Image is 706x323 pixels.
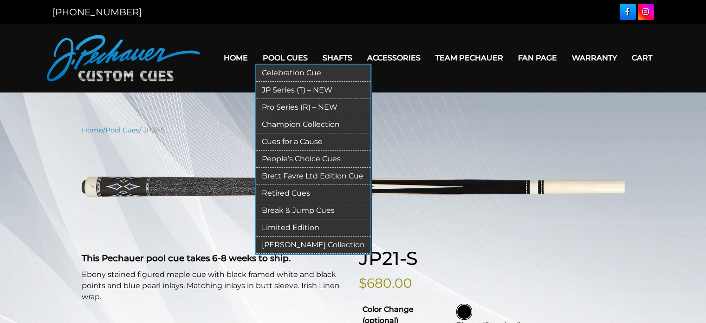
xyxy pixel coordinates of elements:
a: Pool Cues [105,126,139,134]
a: Cart [624,46,660,70]
a: Team Pechauer [428,46,511,70]
a: Break & Jump Cues [256,202,370,219]
a: Cues for a Cause [256,133,370,151]
a: People’s Choice Cues [256,151,370,168]
nav: Breadcrumb [82,125,625,135]
a: Pro Series (R) – NEW [256,99,370,116]
a: Warranty [564,46,624,70]
a: Home [82,126,103,134]
a: Champion Collection [256,116,370,133]
a: Limited Edition [256,219,370,237]
a: JP Series (T) – NEW [256,82,370,99]
img: Pechauer Custom Cues [47,35,200,81]
a: Celebration Cue [256,65,370,82]
h1: JP21-S [359,247,625,270]
a: Fan Page [511,46,564,70]
a: Shafts [315,46,360,70]
a: [PHONE_NUMBER] [52,7,142,18]
bdi: $680.00 [359,275,412,291]
a: [PERSON_NAME] Collection [256,237,370,254]
a: Pool Cues [255,46,315,70]
a: Home [216,46,255,70]
a: Accessories [360,46,428,70]
p: Ebony stained figured maple cue with black framed white and black points and blue pearl inlays. M... [82,269,348,303]
strong: This Pechauer pool cue takes 6-8 weeks to ship. [82,253,291,264]
a: Brett Favre Ltd Edition Cue [256,168,370,185]
a: Retired Cues [256,185,370,202]
img: Ebony [457,305,471,319]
